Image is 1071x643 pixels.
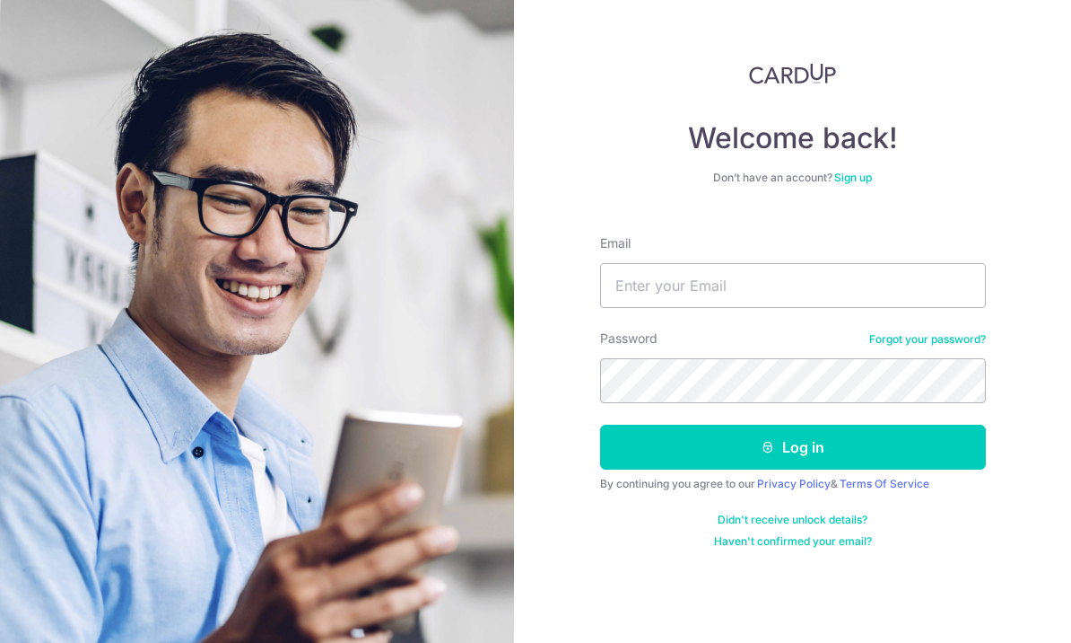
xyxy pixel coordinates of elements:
[600,234,631,252] label: Email
[600,330,657,348] label: Password
[749,63,837,84] img: CardUp Logo
[718,513,867,527] a: Didn't receive unlock details?
[600,171,986,185] div: Don’t have an account?
[869,332,986,347] a: Forgot your password?
[600,425,986,470] button: Log in
[600,263,986,308] input: Enter your Email
[714,534,872,549] a: Haven't confirmed your email?
[600,120,986,156] h4: Welcome back!
[757,477,831,490] a: Privacy Policy
[840,477,929,490] a: Terms Of Service
[834,171,872,184] a: Sign up
[600,477,986,491] div: By continuing you agree to our &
